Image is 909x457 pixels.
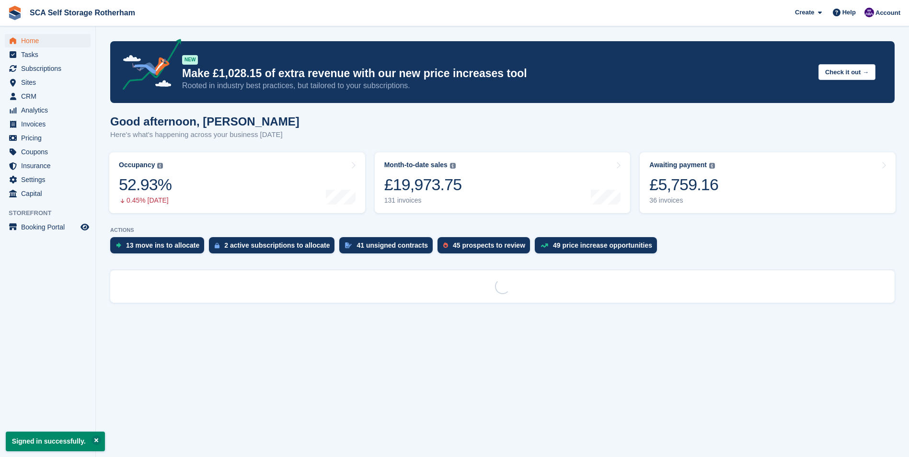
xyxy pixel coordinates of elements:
[818,64,875,80] button: Check it out →
[453,241,525,249] div: 45 prospects to review
[5,187,91,200] a: menu
[535,237,662,258] a: 49 price increase opportunities
[437,237,535,258] a: 45 prospects to review
[339,237,437,258] a: 41 unsigned contracts
[541,243,548,248] img: price_increase_opportunities-93ffe204e8149a01c8c9dc8f82e8f89637d9d84a8eef4429ea346261dce0b2c0.svg
[21,48,79,61] span: Tasks
[795,8,814,17] span: Create
[553,241,652,249] div: 49 price increase opportunities
[5,159,91,172] a: menu
[224,241,330,249] div: 2 active subscriptions to allocate
[182,80,811,91] p: Rooted in industry best practices, but tailored to your subscriptions.
[5,131,91,145] a: menu
[5,76,91,89] a: menu
[209,237,339,258] a: 2 active subscriptions to allocate
[842,8,856,17] span: Help
[110,129,299,140] p: Here's what's happening across your business [DATE]
[5,62,91,75] a: menu
[110,237,209,258] a: 13 move ins to allocate
[5,90,91,103] a: menu
[8,6,22,20] img: stora-icon-8386f47178a22dfd0bd8f6a31ec36ba5ce8667c1dd55bd0f319d3a0aa187defe.svg
[157,163,163,169] img: icon-info-grey-7440780725fd019a000dd9b08b2336e03edf1995a4989e88bcd33f0948082b44.svg
[182,55,198,65] div: NEW
[5,117,91,131] a: menu
[384,175,462,194] div: £19,973.75
[119,161,155,169] div: Occupancy
[21,34,79,47] span: Home
[116,242,121,248] img: move_ins_to_allocate_icon-fdf77a2bb77ea45bf5b3d319d69a93e2d87916cf1d5bf7949dd705db3b84f3ca.svg
[182,67,811,80] p: Make £1,028.15 of extra revenue with our new price increases tool
[384,196,462,205] div: 131 invoices
[5,34,91,47] a: menu
[649,196,718,205] div: 36 invoices
[21,159,79,172] span: Insurance
[345,242,352,248] img: contract_signature_icon-13c848040528278c33f63329250d36e43548de30e8caae1d1a13099fd9432cc5.svg
[443,242,448,248] img: prospect-51fa495bee0391a8d652442698ab0144808aea92771e9ea1ae160a38d050c398.svg
[21,131,79,145] span: Pricing
[5,145,91,159] a: menu
[21,220,79,234] span: Booking Portal
[21,76,79,89] span: Sites
[9,208,95,218] span: Storefront
[109,152,365,213] a: Occupancy 52.93% 0.45% [DATE]
[5,173,91,186] a: menu
[649,161,707,169] div: Awaiting payment
[21,145,79,159] span: Coupons
[357,241,428,249] div: 41 unsigned contracts
[126,241,199,249] div: 13 move ins to allocate
[115,39,182,93] img: price-adjustments-announcement-icon-8257ccfd72463d97f412b2fc003d46551f7dbcb40ab6d574587a9cd5c0d94...
[864,8,874,17] img: Kelly Neesham
[640,152,896,213] a: Awaiting payment £5,759.16 36 invoices
[215,242,219,249] img: active_subscription_to_allocate_icon-d502201f5373d7db506a760aba3b589e785aa758c864c3986d89f69b8ff3...
[649,175,718,194] div: £5,759.16
[79,221,91,233] a: Preview store
[384,161,448,169] div: Month-to-date sales
[119,175,172,194] div: 52.93%
[375,152,631,213] a: Month-to-date sales £19,973.75 131 invoices
[21,173,79,186] span: Settings
[21,62,79,75] span: Subscriptions
[110,115,299,128] h1: Good afternoon, [PERSON_NAME]
[21,187,79,200] span: Capital
[450,163,456,169] img: icon-info-grey-7440780725fd019a000dd9b08b2336e03edf1995a4989e88bcd33f0948082b44.svg
[6,432,105,451] p: Signed in successfully.
[5,220,91,234] a: menu
[21,90,79,103] span: CRM
[5,48,91,61] a: menu
[26,5,139,21] a: SCA Self Storage Rotherham
[5,103,91,117] a: menu
[21,117,79,131] span: Invoices
[875,8,900,18] span: Account
[709,163,715,169] img: icon-info-grey-7440780725fd019a000dd9b08b2336e03edf1995a4989e88bcd33f0948082b44.svg
[21,103,79,117] span: Analytics
[110,227,895,233] p: ACTIONS
[119,196,172,205] div: 0.45% [DATE]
